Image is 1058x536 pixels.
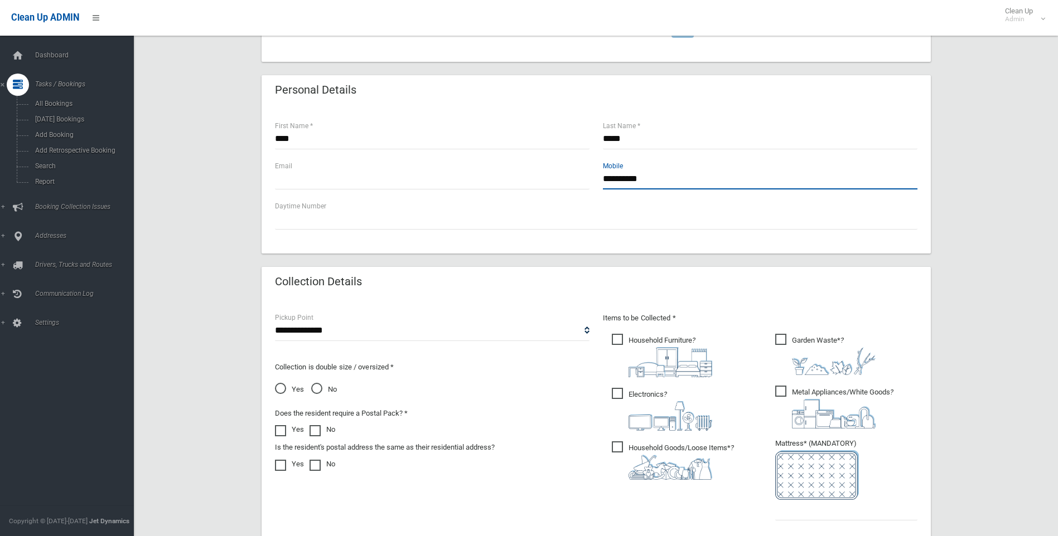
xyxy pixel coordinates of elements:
label: No [310,457,335,471]
small: Admin [1005,15,1033,23]
label: Does the resident require a Postal Pack? * [275,407,408,420]
span: Tasks / Bookings [32,80,142,88]
span: Metal Appliances/White Goods [775,386,893,428]
label: Yes [275,423,304,436]
span: Search [32,162,133,170]
label: Yes [275,457,304,471]
p: Items to be Collected * [603,311,917,325]
p: Collection is double size / oversized * [275,360,590,374]
span: Electronics [612,388,712,431]
span: Drivers, Trucks and Routes [32,261,142,269]
i: ? [792,388,893,428]
span: Add Booking [32,131,133,139]
span: Settings [32,319,142,327]
header: Personal Details [262,79,370,101]
i: ? [629,390,712,431]
span: Report [32,178,133,186]
label: Is the resident's postal address the same as their residential address? [275,441,495,454]
span: Clean Up ADMIN [11,12,79,23]
img: aa9efdbe659d29b613fca23ba79d85cb.png [629,347,712,377]
span: No [311,383,337,396]
span: Household Goods/Loose Items* [612,441,734,480]
span: Mattress* (MANDATORY) [775,439,917,500]
span: Garden Waste* [775,334,876,375]
span: Addresses [32,232,142,240]
img: 36c1b0289cb1767239cdd3de9e694f19.png [792,399,876,428]
img: 394712a680b73dbc3d2a6a3a7ffe5a07.png [629,401,712,431]
span: Dashboard [32,51,142,59]
header: Collection Details [262,271,375,293]
span: Clean Up [999,7,1044,23]
img: 4fd8a5c772b2c999c83690221e5242e0.png [792,347,876,375]
i: ? [792,336,876,375]
i: ? [629,444,734,480]
span: Booking Collection Issues [32,203,142,211]
img: b13cc3517677393f34c0a387616ef184.png [629,455,712,480]
span: All Bookings [32,100,133,108]
span: [DATE] Bookings [32,115,133,123]
span: Communication Log [32,290,142,298]
img: e7408bece873d2c1783593a074e5cb2f.png [775,450,859,500]
label: No [310,423,335,436]
span: Copyright © [DATE]-[DATE] [9,517,88,525]
span: Household Furniture [612,334,712,377]
span: Add Retrospective Booking [32,147,133,154]
strong: Jet Dynamics [89,517,129,525]
span: Yes [275,383,304,396]
i: ? [629,336,712,377]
